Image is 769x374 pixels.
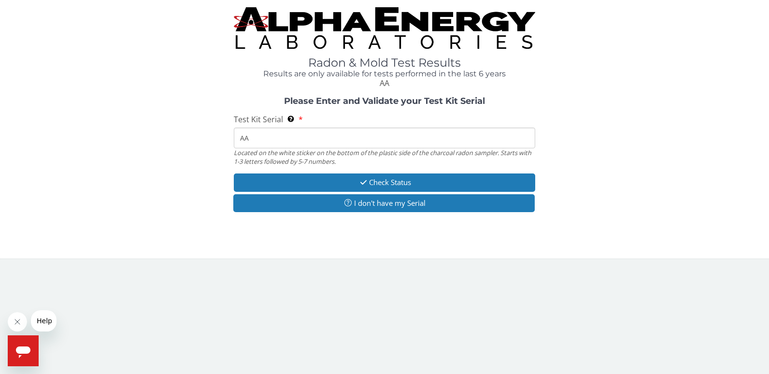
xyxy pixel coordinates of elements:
[8,335,39,366] iframe: Button to launch messaging window
[234,70,536,78] h4: Results are only available for tests performed in the last 6 years
[234,57,536,69] h1: Radon & Mold Test Results
[380,78,389,88] span: AA
[234,148,536,166] div: Located on the white sticker on the bottom of the plastic side of the charcoal radon sampler. Sta...
[234,7,536,49] img: TightCrop.jpg
[234,173,536,191] button: Check Status
[8,312,27,331] iframe: Close message
[233,194,535,212] button: I don't have my Serial
[31,310,57,331] iframe: Message from company
[234,114,283,125] span: Test Kit Serial
[284,96,485,106] strong: Please Enter and Validate your Test Kit Serial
